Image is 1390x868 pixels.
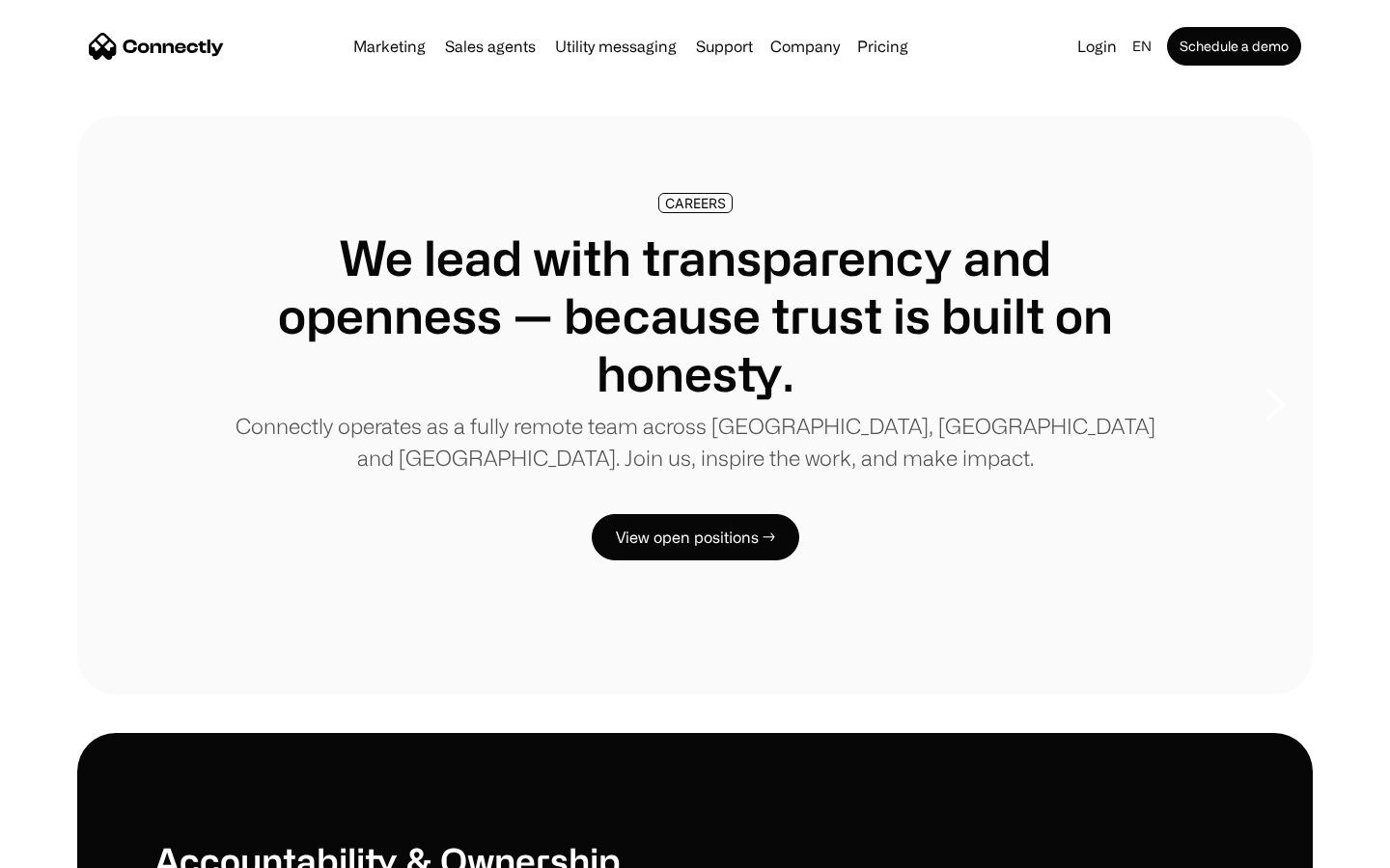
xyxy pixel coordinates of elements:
div: 1 of 8 [77,116,1313,694]
a: Utility messaging [547,39,684,54]
aside: Language selected: English [19,832,116,861]
p: Connectly operates as a fully remote team across [GEOGRAPHIC_DATA], [GEOGRAPHIC_DATA] and [GEOGRA... [232,410,1158,474]
div: carousel [77,116,1313,694]
div: en [1125,33,1163,60]
h1: We lead with transparency and openness — because trust is built on honesty. [232,229,1158,402]
div: Company [770,33,840,60]
a: Sales agents [437,39,543,54]
a: Pricing [849,39,916,54]
div: en [1132,33,1152,60]
div: CAREERS [665,196,726,210]
a: Support [688,39,761,54]
a: View open positions → [592,514,799,560]
div: next slide [1236,309,1313,502]
ul: Language list [39,834,116,861]
a: Marketing [346,39,433,54]
div: Company [764,33,846,60]
a: home [89,32,224,61]
a: Login [1070,33,1125,60]
a: Schedule a demo [1167,27,1301,66]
